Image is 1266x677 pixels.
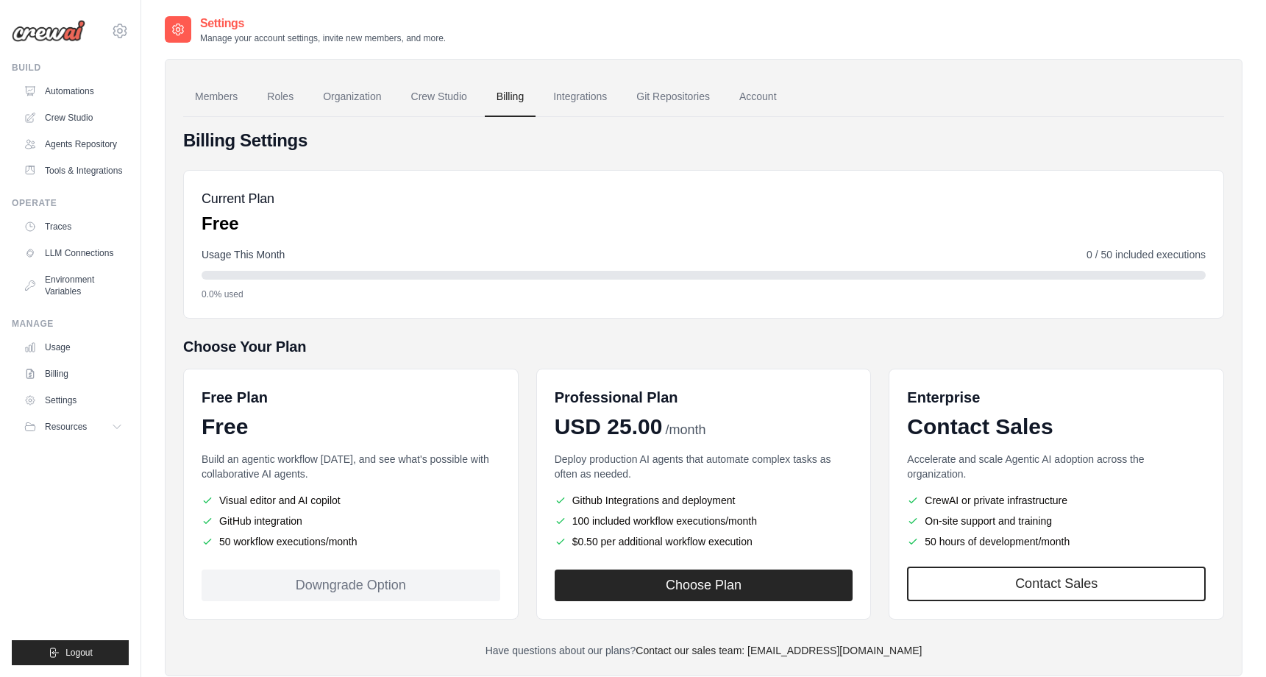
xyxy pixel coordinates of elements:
[45,421,87,433] span: Resources
[907,514,1206,528] li: On-site support and training
[18,106,129,130] a: Crew Studio
[728,77,789,117] a: Account
[12,197,129,209] div: Operate
[907,493,1206,508] li: CrewAI or private infrastructure
[18,389,129,412] a: Settings
[12,62,129,74] div: Build
[541,77,619,117] a: Integrations
[18,268,129,303] a: Environment Variables
[311,77,393,117] a: Organization
[12,640,129,665] button: Logout
[18,241,129,265] a: LLM Connections
[485,77,536,117] a: Billing
[907,387,1206,408] h6: Enterprise
[18,159,129,182] a: Tools & Integrations
[255,77,305,117] a: Roles
[183,643,1224,658] p: Have questions about our plans?
[907,452,1206,481] p: Accelerate and scale Agentic AI adoption across the organization.
[555,534,853,549] li: $0.50 per additional workflow execution
[907,534,1206,549] li: 50 hours of development/month
[555,514,853,528] li: 100 included workflow executions/month
[555,414,663,440] span: USD 25.00
[202,188,274,209] h5: Current Plan
[202,493,500,508] li: Visual editor and AI copilot
[625,77,722,117] a: Git Repositories
[907,567,1206,601] a: Contact Sales
[202,452,500,481] p: Build an agentic workflow [DATE], and see what's possible with collaborative AI agents.
[202,212,274,235] p: Free
[399,77,479,117] a: Crew Studio
[200,15,446,32] h2: Settings
[555,452,853,481] p: Deploy production AI agents that automate complex tasks as often as needed.
[65,647,93,659] span: Logout
[200,32,446,44] p: Manage your account settings, invite new members, and more.
[12,20,85,42] img: Logo
[555,387,678,408] h6: Professional Plan
[18,79,129,103] a: Automations
[555,493,853,508] li: Github Integrations and deployment
[665,420,705,440] span: /month
[1087,247,1206,262] span: 0 / 50 included executions
[12,318,129,330] div: Manage
[18,415,129,439] button: Resources
[555,570,853,601] button: Choose Plan
[18,132,129,156] a: Agents Repository
[907,414,1206,440] div: Contact Sales
[636,645,922,656] a: Contact our sales team: [EMAIL_ADDRESS][DOMAIN_NAME]
[18,215,129,238] a: Traces
[18,362,129,386] a: Billing
[183,336,1224,357] h5: Choose Your Plan
[18,336,129,359] a: Usage
[202,288,243,300] span: 0.0% used
[202,247,285,262] span: Usage This Month
[202,570,500,601] div: Downgrade Option
[202,514,500,528] li: GitHub integration
[183,129,1224,152] h4: Billing Settings
[202,534,500,549] li: 50 workflow executions/month
[183,77,249,117] a: Members
[202,387,268,408] h6: Free Plan
[202,414,500,440] div: Free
